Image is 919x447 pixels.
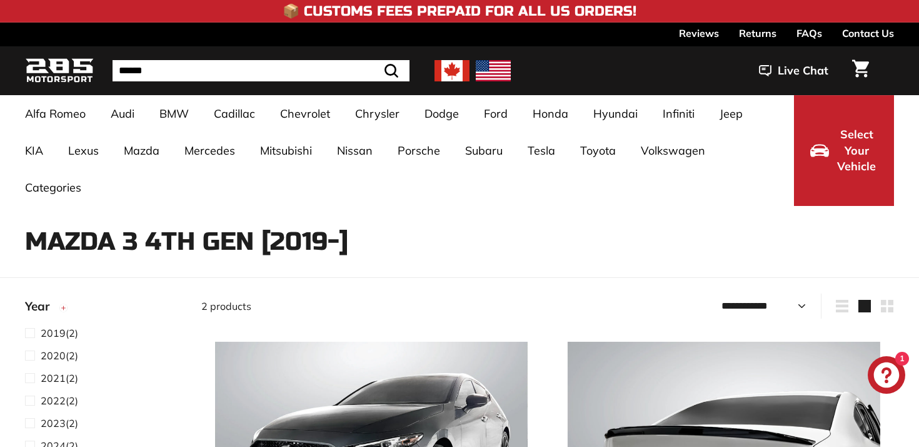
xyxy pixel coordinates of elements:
[283,4,636,19] h4: 📦 Customs Fees Prepaid for All US Orders!
[41,349,66,362] span: 2020
[41,371,78,386] span: (2)
[41,394,66,407] span: 2022
[842,23,894,44] a: Contact Us
[147,95,201,132] a: BMW
[739,23,776,44] a: Returns
[56,132,111,169] a: Lexus
[412,95,471,132] a: Dodge
[201,95,268,132] a: Cadillac
[111,132,172,169] a: Mazda
[845,49,876,92] a: Cart
[864,356,909,397] inbox-online-store-chat: Shopify online store chat
[113,60,409,81] input: Search
[13,132,56,169] a: KIA
[201,299,548,314] div: 2 products
[343,95,412,132] a: Chrysler
[628,132,718,169] a: Volkswagen
[41,327,66,339] span: 2019
[25,228,894,255] h1: Mazda 3 4th Gen [2019-]
[13,169,94,206] a: Categories
[25,56,94,86] img: Logo_285_Motorsport_areodynamics_components
[248,132,324,169] a: Mitsubishi
[41,326,78,341] span: (2)
[778,63,828,79] span: Live Chat
[707,95,755,132] a: Jeep
[25,294,181,325] button: Year
[520,95,581,132] a: Honda
[581,95,650,132] a: Hyundai
[385,132,453,169] a: Porsche
[268,95,343,132] a: Chevrolet
[98,95,147,132] a: Audi
[41,348,78,363] span: (2)
[650,95,707,132] a: Infiniti
[41,416,78,431] span: (2)
[794,95,894,206] button: Select Your Vehicle
[796,23,822,44] a: FAQs
[515,132,568,169] a: Tesla
[41,393,78,408] span: (2)
[324,132,385,169] a: Nissan
[568,132,628,169] a: Toyota
[41,372,66,384] span: 2021
[453,132,515,169] a: Subaru
[471,95,520,132] a: Ford
[41,417,66,429] span: 2023
[835,126,878,175] span: Select Your Vehicle
[25,297,59,316] span: Year
[743,55,845,86] button: Live Chat
[13,95,98,132] a: Alfa Romeo
[172,132,248,169] a: Mercedes
[679,23,719,44] a: Reviews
